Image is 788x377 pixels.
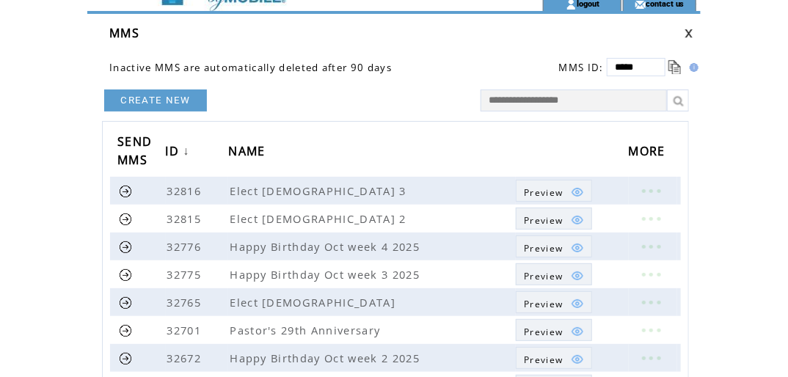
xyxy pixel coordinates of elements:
[524,326,563,338] span: Show MMS preview
[516,291,591,313] a: Preview
[167,267,205,282] span: 32775
[524,214,563,227] span: Show MMS preview
[629,139,669,166] span: MORE
[230,239,423,254] span: Happy Birthday Oct week 4 2025
[230,183,410,198] span: Elect [DEMOGRAPHIC_DATA] 3
[571,269,584,282] img: eye.png
[167,295,205,310] span: 32765
[524,354,563,366] span: Show MMS preview
[228,139,272,166] a: NAME
[524,270,563,282] span: Show MMS preview
[559,61,604,74] span: MMS ID:
[571,297,584,310] img: eye.png
[524,242,563,255] span: Show MMS preview
[516,208,591,230] a: Preview
[571,241,584,255] img: eye.png
[571,353,584,366] img: eye.png
[685,63,698,72] img: help.gif
[167,183,205,198] span: 32816
[524,298,563,310] span: Show MMS preview
[524,186,563,199] span: Show MMS preview
[228,139,269,166] span: NAME
[230,323,384,337] span: Pastor's 29th Anniversary
[230,295,399,310] span: Elect [DEMOGRAPHIC_DATA]
[109,25,139,41] span: MMS
[166,139,183,166] span: ID
[109,61,392,74] span: Inactive MMS are automatically deleted after 90 days
[230,211,410,226] span: Elect [DEMOGRAPHIC_DATA] 2
[516,263,591,285] a: Preview
[167,239,205,254] span: 32776
[167,351,205,365] span: 32672
[117,130,152,175] span: SEND MMS
[166,139,194,166] a: ID↓
[167,323,205,337] span: 32701
[230,267,423,282] span: Happy Birthday Oct week 3 2025
[516,180,591,202] a: Preview
[571,213,584,227] img: eye.png
[230,351,423,365] span: Happy Birthday Oct week 2 2025
[104,89,207,111] a: CREATE NEW
[516,347,591,369] a: Preview
[516,235,591,257] a: Preview
[516,319,591,341] a: Preview
[571,186,584,199] img: eye.png
[571,325,584,338] img: eye.png
[167,211,205,226] span: 32815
